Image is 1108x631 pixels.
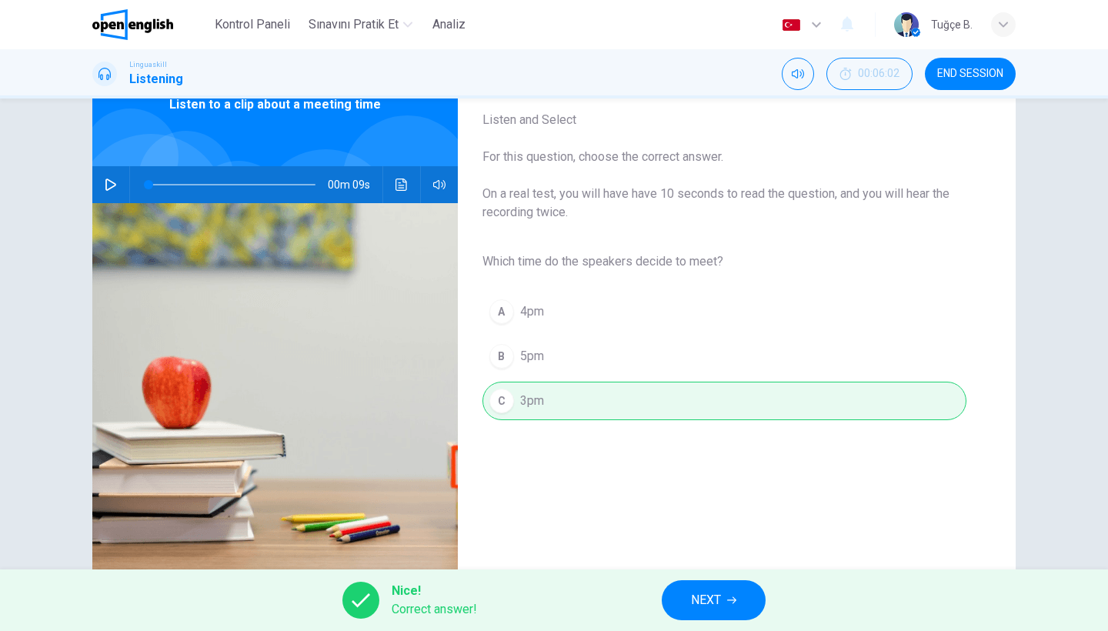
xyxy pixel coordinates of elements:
[782,58,814,90] div: Mute
[92,9,173,40] img: OpenEnglish logo
[169,95,381,114] span: Listen to a clip about a meeting time
[937,68,1003,80] span: END SESSION
[894,12,919,37] img: Profile picture
[302,11,419,38] button: Sınavını Pratik Et
[389,166,414,203] button: Ses transkripsiyonunu görmek için tıklayın
[328,166,382,203] span: 00m 09s
[392,582,477,600] span: Nice!
[482,111,966,129] span: Listen and Select
[482,252,966,271] span: Which time do the speakers decide to meet?
[782,19,801,31] img: tr
[432,15,466,34] span: Analiz
[482,185,966,222] span: On a real test, you will have have 10 seconds to read the question, and you will hear the recordi...
[92,9,209,40] a: OpenEnglish logo
[925,58,1016,90] button: END SESSION
[309,15,399,34] span: Sınavını Pratik Et
[826,58,913,90] button: 00:06:02
[129,59,167,70] span: Linguaskill
[858,68,899,80] span: 00:06:02
[392,600,477,619] span: Correct answer!
[425,11,474,38] button: Analiz
[826,58,913,90] div: Hide
[691,589,721,611] span: NEXT
[215,15,290,34] span: Kontrol Paneli
[129,70,183,88] h1: Listening
[209,11,296,38] button: Kontrol Paneli
[931,15,973,34] div: Tuğçe B.
[482,148,966,166] span: For this question, choose the correct answer.
[662,580,766,620] button: NEXT
[92,203,458,578] img: Listen to a clip about a meeting time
